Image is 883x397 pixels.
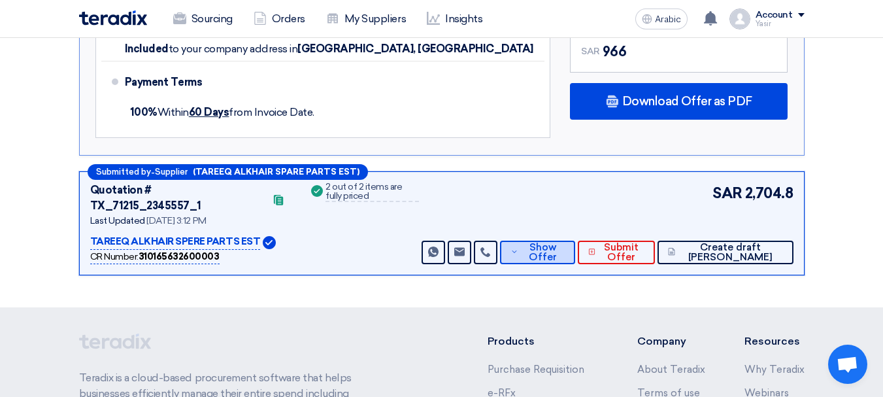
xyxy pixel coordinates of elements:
[151,167,155,177] font: -
[756,9,793,20] font: Account
[729,9,750,29] img: profile_test.png
[529,241,557,263] font: Show Offer
[90,251,139,262] font: CR Number:
[658,241,793,264] button: Create draft [PERSON_NAME]
[169,43,298,55] font: to your company address in
[155,167,188,177] font: Supplier
[744,335,800,347] font: Resources
[622,94,752,109] font: Download Offer as PDF
[139,251,220,262] font: 310165632600003
[604,241,639,263] font: Submit Offer
[635,9,688,29] button: Arabic
[325,181,402,201] font: 2 out of 2 items are fully priced
[243,5,316,33] a: Orders
[158,106,189,118] font: Within
[445,12,482,25] font: Insights
[90,215,145,226] font: Last Updated
[688,241,773,263] font: Create draft [PERSON_NAME]
[603,44,627,60] font: 966
[655,14,681,25] font: Arabic
[146,215,206,226] font: [DATE] 3:12 PM
[578,241,655,264] button: Submit Offer
[416,5,493,33] a: Insights
[192,12,233,25] font: Sourcing
[712,184,742,202] font: SAR
[193,167,359,177] font: (TAREEQ ALKHAIR SPARE PARTS EST)
[581,29,631,41] font: Total Price
[263,236,276,249] img: Verified Account
[90,184,201,212] font: Quotation # TX_71215_2345557_1
[581,46,600,57] font: SAR
[163,5,243,33] a: Sourcing
[297,43,533,55] font: [GEOGRAPHIC_DATA], [GEOGRAPHIC_DATA]
[637,364,705,375] a: About Teradix
[744,364,805,375] a: Why Teradix
[488,364,584,375] a: Purchase Requisition
[96,167,151,177] font: Submitted by
[316,5,416,33] a: My Suppliers
[130,106,158,118] font: 100%
[272,12,305,25] font: Orders
[500,241,575,264] button: Show Offer
[125,43,169,55] font: Included
[637,335,686,347] font: Company
[125,76,203,88] font: Payment Terms
[90,235,261,247] font: TAREEQ ALKHAIR SPERE PARTS EST
[756,20,771,28] font: Yasir
[344,12,406,25] font: My Suppliers
[229,106,314,118] font: from Invoice Date.
[189,106,229,118] font: 60 Days
[745,184,793,202] font: 2,704.8
[79,10,147,26] img: Teradix logo
[828,345,867,384] a: Open chat
[488,335,535,347] font: Products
